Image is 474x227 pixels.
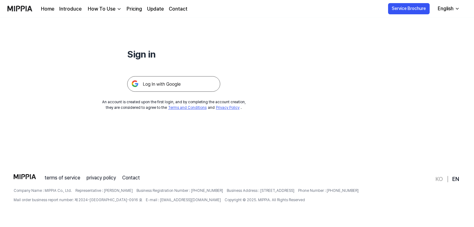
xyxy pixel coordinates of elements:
[14,197,142,203] span: Mail order business report number: 제 2024-[GEOGRAPHIC_DATA]-0916 호
[102,99,246,110] div: An account is created upon the first login, and by completing the account creation, they are cons...
[127,76,220,92] img: 구글 로그인 버튼
[225,197,305,203] span: Copyright © 2025. MIPPIA. All Rights Reserved
[298,188,359,193] span: Phone Number : [PHONE_NUMBER]
[127,5,142,13] a: Pricing
[87,5,122,13] button: How To Use
[168,105,207,110] a: Terms and Conditions
[169,5,187,13] a: Contact
[59,5,82,13] a: Introduce
[436,175,443,183] a: KO
[14,174,36,179] img: logo
[146,197,221,203] span: E-mail : [EMAIL_ADDRESS][DOMAIN_NAME]
[122,174,140,182] a: Contact
[87,5,117,13] div: How To Use
[136,188,223,193] span: Business Registration Number : [PHONE_NUMBER]
[388,3,430,14] button: Service Brochure
[227,188,294,193] span: Business Address : [STREET_ADDRESS]
[127,47,220,61] h1: Sign in
[87,174,116,182] a: privacy policy
[433,2,463,15] button: English
[45,174,80,182] a: terms of service
[147,5,164,13] a: Update
[14,188,72,193] span: Company Name : MIPPIA Co., Ltd.
[117,7,122,12] img: down
[452,175,459,183] a: EN
[216,105,239,110] a: Privacy Policy
[75,188,133,193] span: Representative : [PERSON_NAME]
[436,5,455,12] div: English
[41,5,54,13] a: Home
